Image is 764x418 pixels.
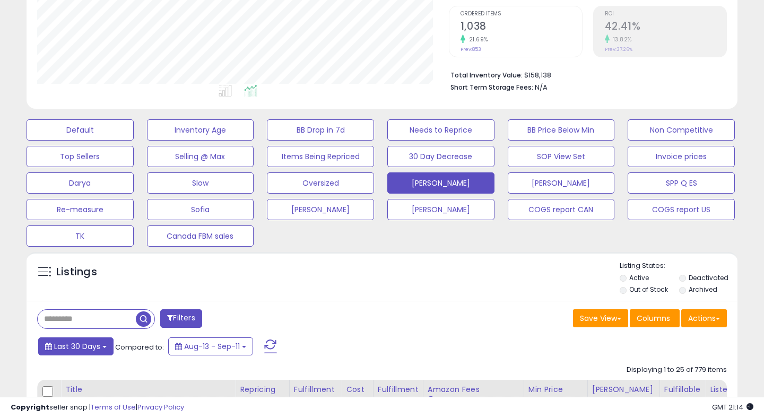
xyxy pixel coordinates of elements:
[267,172,374,194] button: Oversized
[387,146,494,167] button: 30 Day Decrease
[387,119,494,141] button: Needs to Reprice
[378,384,419,406] div: Fulfillment Cost
[629,273,649,282] label: Active
[147,146,254,167] button: Selling @ Max
[528,384,583,395] div: Min Price
[681,309,727,327] button: Actions
[461,20,582,34] h2: 1,038
[27,119,134,141] button: Default
[508,146,615,167] button: SOP View Set
[508,119,615,141] button: BB Price Below Min
[54,341,100,352] span: Last 30 Days
[628,146,735,167] button: Invoice prices
[428,384,519,395] div: Amazon Fees
[11,403,184,413] div: seller snap | |
[461,46,481,53] small: Prev: 853
[294,384,337,395] div: Fulfillment
[630,309,680,327] button: Columns
[461,11,582,17] span: Ordered Items
[628,199,735,220] button: COGS report US
[387,172,494,194] button: [PERSON_NAME]
[629,285,668,294] label: Out of Stock
[627,365,727,375] div: Displaying 1 to 25 of 779 items
[267,199,374,220] button: [PERSON_NAME]
[147,199,254,220] button: Sofia
[184,341,240,352] span: Aug-13 - Sep-11
[11,402,49,412] strong: Copyright
[610,36,632,43] small: 13.82%
[387,199,494,220] button: [PERSON_NAME]
[168,337,253,355] button: Aug-13 - Sep-11
[450,71,523,80] b: Total Inventory Value:
[628,119,735,141] button: Non Competitive
[712,402,753,412] span: 2025-10-12 21:14 GMT
[27,146,134,167] button: Top Sellers
[508,199,615,220] button: COGS report CAN
[637,313,670,324] span: Columns
[27,225,134,247] button: TK
[160,309,202,328] button: Filters
[508,172,615,194] button: [PERSON_NAME]
[147,172,254,194] button: Slow
[147,225,254,247] button: Canada FBM sales
[605,11,726,17] span: ROI
[592,384,655,395] div: [PERSON_NAME]
[664,384,701,406] div: Fulfillable Quantity
[605,20,726,34] h2: 42.41%
[27,199,134,220] button: Re-measure
[450,83,533,92] b: Short Term Storage Fees:
[27,172,134,194] button: Darya
[689,273,728,282] label: Deactivated
[535,82,548,92] span: N/A
[628,172,735,194] button: SPP Q ES
[346,384,369,395] div: Cost
[450,68,719,81] li: $158,138
[267,146,374,167] button: Items Being Repriced
[689,285,717,294] label: Archived
[147,119,254,141] button: Inventory Age
[620,261,738,271] p: Listing States:
[137,402,184,412] a: Privacy Policy
[605,46,632,53] small: Prev: 37.26%
[465,36,488,43] small: 21.69%
[573,309,628,327] button: Save View
[56,265,97,280] h5: Listings
[91,402,136,412] a: Terms of Use
[65,384,231,395] div: Title
[240,384,285,395] div: Repricing
[267,119,374,141] button: BB Drop in 7d
[115,342,164,352] span: Compared to:
[38,337,114,355] button: Last 30 Days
